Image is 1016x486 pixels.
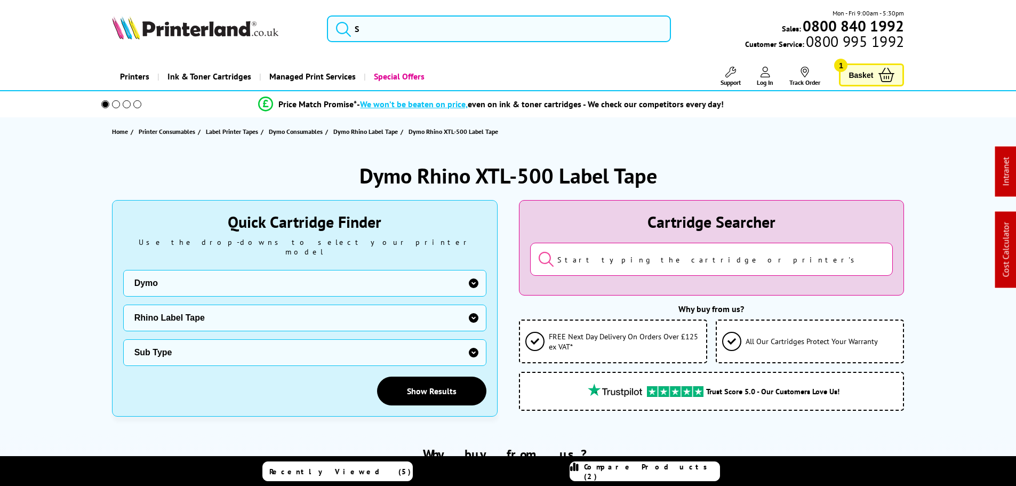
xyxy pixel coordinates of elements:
[364,63,433,90] a: Special Offers
[360,99,468,109] span: We won’t be beaten on price,
[333,126,401,137] a: Dymo Rhino Label Tape
[167,63,251,90] span: Ink & Toner Cartridges
[377,377,486,405] a: Show Results
[549,331,701,352] span: FREE Next Day Delivery On Orders Over £125 ex VAT*
[123,211,486,232] div: Quick Cartridge Finder
[112,126,131,137] a: Home
[409,128,498,136] span: Dymo Rhino XTL-500 Label Tape
[647,386,703,397] img: trustpilot rating
[584,462,719,481] span: Compare Products (2)
[803,16,904,36] b: 0800 840 1992
[87,95,896,114] li: modal_Promise
[721,78,741,86] span: Support
[112,16,314,42] a: Printerland Logo
[583,384,647,397] img: trustpilot rating
[262,461,413,481] a: Recently Viewed (5)
[839,63,904,86] a: Basket 1
[804,36,904,46] span: 0800 995 1992
[269,467,411,476] span: Recently Viewed (5)
[1001,157,1011,186] a: Intranet
[1001,222,1011,277] a: Cost Calculator
[530,211,893,232] div: Cartridge Searcher
[357,99,724,109] div: - even on ink & toner cartridges - We check our competitors every day!
[530,243,893,276] input: Start typing the cartridge or printer's name...
[278,99,357,109] span: Price Match Promise*
[706,386,839,396] span: Trust Score 5.0 - Our Customers Love Us!
[519,304,905,314] div: Why buy from us?
[139,126,195,137] span: Printer Consumables
[721,67,741,86] a: Support
[269,126,323,137] span: Dymo Consumables
[833,8,904,18] span: Mon - Fri 9:00am - 5:30pm
[801,21,904,31] a: 0800 840 1992
[746,336,878,346] span: All Our Cartridges Protect Your Warranty
[259,63,364,90] a: Managed Print Services
[139,126,198,137] a: Printer Consumables
[333,126,398,137] span: Dymo Rhino Label Tape
[112,63,157,90] a: Printers
[327,15,671,42] input: S
[789,67,820,86] a: Track Order
[757,67,773,86] a: Log In
[849,68,873,82] span: Basket
[157,63,259,90] a: Ink & Toner Cartridges
[112,446,905,463] h2: Why buy from us?
[834,59,847,72] span: 1
[269,126,325,137] a: Dymo Consumables
[123,237,486,257] div: Use the drop-downs to select your printer model
[757,78,773,86] span: Log In
[782,23,801,34] span: Sales:
[112,16,278,39] img: Printerland Logo
[206,126,258,137] span: Label Printer Tapes
[359,162,657,189] h1: Dymo Rhino XTL-500 Label Tape
[206,126,261,137] a: Label Printer Tapes
[745,36,904,49] span: Customer Service:
[570,461,720,481] a: Compare Products (2)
